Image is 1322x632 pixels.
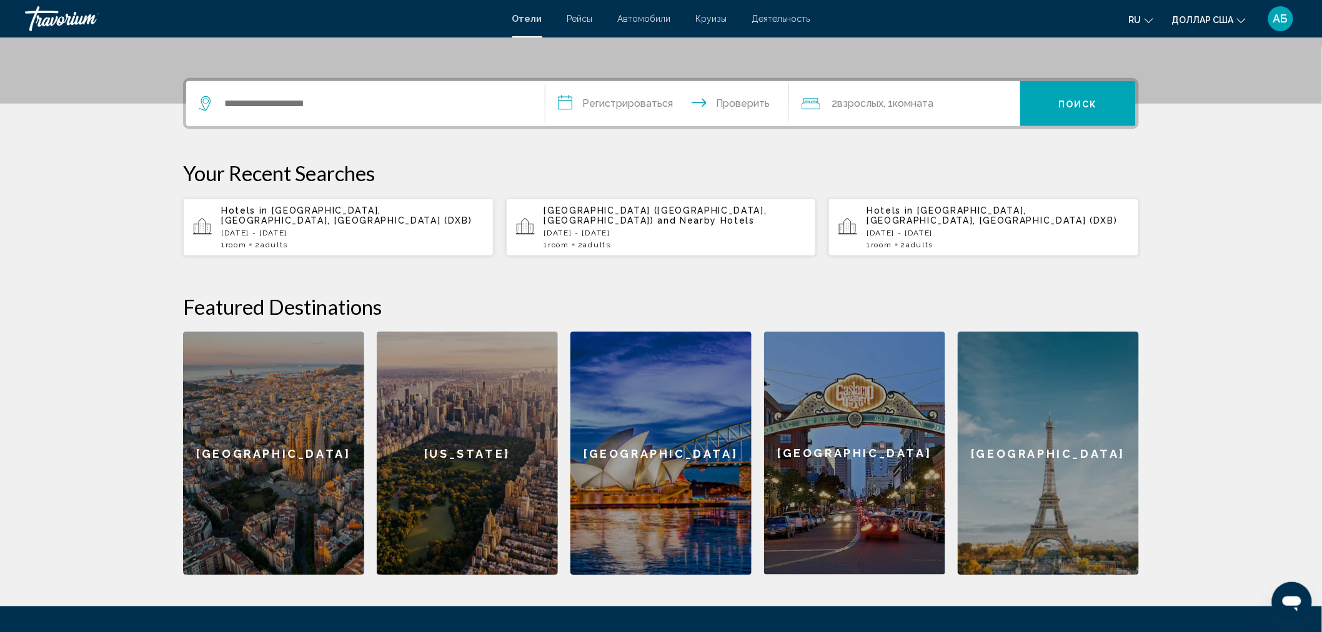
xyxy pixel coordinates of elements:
[893,97,933,109] font: комната
[183,198,494,257] button: Hotels in [GEOGRAPHIC_DATA], [GEOGRAPHIC_DATA], [GEOGRAPHIC_DATA] (DXB)[DATE] - [DATE]1Room2Adults
[221,205,268,215] span: Hotels in
[764,332,945,575] a: [GEOGRAPHIC_DATA]
[548,240,569,249] span: Room
[658,215,755,225] span: and Nearby Hotels
[867,205,913,215] span: Hotels in
[377,332,558,575] a: [US_STATE]
[183,332,364,575] a: [GEOGRAPHIC_DATA]
[255,240,288,249] span: 2
[584,240,611,249] span: Adults
[883,97,893,109] font: , 1
[1272,582,1312,622] iframe: Кнопка запуска окна обмена сообщениями
[1129,11,1153,29] button: Изменить язык
[567,14,593,24] a: Рейсы
[867,229,1129,237] p: [DATE] - [DATE]
[226,240,247,249] span: Room
[506,198,817,257] button: [GEOGRAPHIC_DATA] ([GEOGRAPHIC_DATA], [GEOGRAPHIC_DATA]) and Nearby Hotels[DATE] - [DATE]1Room2Ad...
[828,198,1139,257] button: Hotels in [GEOGRAPHIC_DATA], [GEOGRAPHIC_DATA], [GEOGRAPHIC_DATA] (DXB)[DATE] - [DATE]1Room2Adults
[871,240,892,249] span: Room
[183,160,1139,185] p: Your Recent Searches
[958,332,1139,575] a: [GEOGRAPHIC_DATA]
[1265,6,1297,32] button: Меню пользователя
[1172,15,1234,25] font: доллар США
[1172,11,1246,29] button: Изменить валюту
[764,332,945,575] div: [GEOGRAPHIC_DATA]
[906,240,933,249] span: Adults
[1058,99,1098,109] font: Поиск
[901,240,934,249] span: 2
[752,14,810,24] a: Деятельность
[261,240,288,249] span: Adults
[578,240,611,249] span: 2
[545,81,789,126] button: Даты заезда и выезда
[221,205,472,225] span: [GEOGRAPHIC_DATA], [GEOGRAPHIC_DATA], [GEOGRAPHIC_DATA] (DXB)
[25,6,500,31] a: Травориум
[544,229,807,237] p: [DATE] - [DATE]
[221,229,484,237] p: [DATE] - [DATE]
[867,240,892,249] span: 1
[618,14,671,24] a: Автомобили
[570,332,752,575] a: [GEOGRAPHIC_DATA]
[696,14,727,24] a: Круизы
[186,81,1136,126] div: Виджет поиска
[1020,81,1136,126] button: Поиск
[1129,15,1141,25] font: ru
[544,240,569,249] span: 1
[183,294,1139,319] h2: Featured Destinations
[789,81,1020,126] button: Путешественники: 2 взрослых, 0 детей
[512,14,542,24] a: Отели
[544,205,767,225] span: [GEOGRAPHIC_DATA] ([GEOGRAPHIC_DATA], [GEOGRAPHIC_DATA])
[867,205,1118,225] span: [GEOGRAPHIC_DATA], [GEOGRAPHIC_DATA], [GEOGRAPHIC_DATA] (DXB)
[832,97,837,109] font: 2
[1273,12,1288,25] font: АБ
[221,240,246,249] span: 1
[837,97,883,109] font: взрослых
